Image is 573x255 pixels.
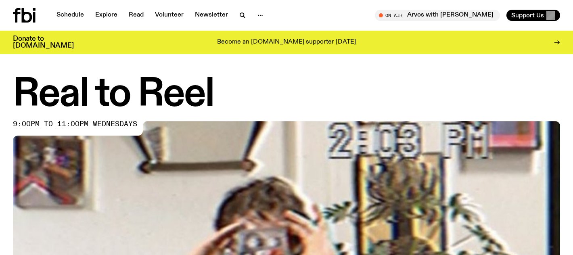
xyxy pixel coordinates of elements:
h1: Real to Reel [13,77,560,113]
a: Newsletter [190,10,233,21]
a: Schedule [52,10,89,21]
h3: Donate to [DOMAIN_NAME] [13,36,74,49]
button: Support Us [506,10,560,21]
a: Explore [90,10,122,21]
button: On AirArvos with [PERSON_NAME] [375,10,500,21]
span: Support Us [511,12,544,19]
span: 9:00pm to 11:00pm wednesdays [13,121,137,127]
a: Volunteer [150,10,188,21]
p: Become an [DOMAIN_NAME] supporter [DATE] [217,39,356,46]
a: Read [124,10,148,21]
